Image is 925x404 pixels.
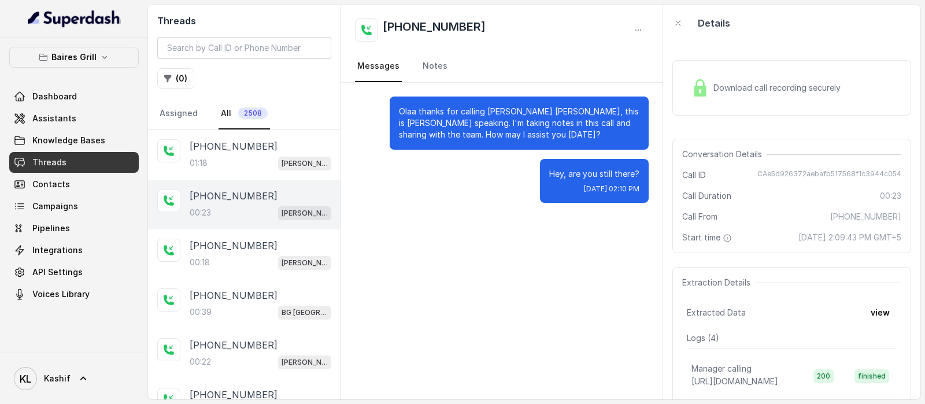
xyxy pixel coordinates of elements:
span: Integrations [32,244,83,256]
p: [PHONE_NUMBER] [190,239,277,253]
span: finished [854,369,889,383]
p: [PERSON_NAME] [282,158,328,169]
text: KL [20,373,31,385]
p: [PHONE_NUMBER] [190,388,277,402]
span: Call From [682,211,717,223]
a: Assigned [157,98,200,129]
span: Download call recording securely [713,82,845,94]
span: Extraction Details [682,277,755,288]
span: Call ID [682,169,706,181]
span: Campaigns [32,201,78,212]
p: 00:23 [190,207,211,218]
span: [DATE] 02:10 PM [584,184,639,194]
p: Olaa thanks for calling [PERSON_NAME] [PERSON_NAME], this is [PERSON_NAME] speaking. I'm taking n... [399,106,639,140]
a: API Settings [9,262,139,283]
p: 00:39 [190,306,212,318]
img: light.svg [28,9,121,28]
nav: Tabs [355,51,649,82]
p: Baires Grill [51,50,97,64]
p: [PHONE_NUMBER] [190,189,277,203]
span: API Settings [32,266,83,278]
p: [PERSON_NAME] [282,357,328,368]
a: Integrations [9,240,139,261]
input: Search by Call ID or Phone Number [157,37,331,59]
p: Details [698,16,730,30]
span: 2508 [238,108,268,119]
img: Lock Icon [691,79,709,97]
button: view [864,302,897,323]
a: Notes [420,51,450,82]
h2: [PHONE_NUMBER] [383,18,486,42]
a: Campaigns [9,196,139,217]
button: Baires Grill [9,47,139,68]
span: Conversation Details [682,149,767,160]
span: Extracted Data [687,307,746,318]
span: Dashboard [32,91,77,102]
span: Knowledge Bases [32,135,105,146]
p: [PERSON_NAME] [282,257,328,269]
span: Assistants [32,113,76,124]
span: Contacts [32,179,70,190]
span: 200 [813,369,834,383]
span: [DATE] 2:09:43 PM GMT+5 [798,232,901,243]
p: Hey, are you still there? [549,168,639,180]
p: [PHONE_NUMBER] [190,338,277,352]
p: Manager calling [691,363,752,375]
p: [PHONE_NUMBER] [190,139,277,153]
span: 00:23 [880,190,901,202]
p: 01:18 [190,157,208,169]
span: Threads [32,157,66,168]
a: Messages [355,51,402,82]
p: 00:22 [190,356,211,368]
p: [PERSON_NAME] [282,207,328,219]
p: BG [GEOGRAPHIC_DATA] [282,307,328,318]
span: Kashif [44,373,71,384]
a: Contacts [9,174,139,195]
span: [PHONE_NUMBER] [830,211,901,223]
h2: Threads [157,14,331,28]
a: Voices Library [9,284,139,305]
nav: Tabs [157,98,331,129]
span: [URL][DOMAIN_NAME] [691,376,778,386]
span: Voices Library [32,288,90,300]
span: Pipelines [32,223,70,234]
p: [PHONE_NUMBER] [190,288,277,302]
p: 00:18 [190,257,210,268]
p: Logs ( 4 ) [687,332,897,344]
a: Pipelines [9,218,139,239]
button: (0) [157,68,194,89]
span: Call Duration [682,190,731,202]
span: Start time [682,232,734,243]
span: CAe5d926372aebafb517568f1c3944c054 [757,169,901,181]
a: Threads [9,152,139,173]
a: Knowledge Bases [9,130,139,151]
a: All2508 [219,98,270,129]
a: Dashboard [9,86,139,107]
a: Kashif [9,362,139,395]
a: Assistants [9,108,139,129]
